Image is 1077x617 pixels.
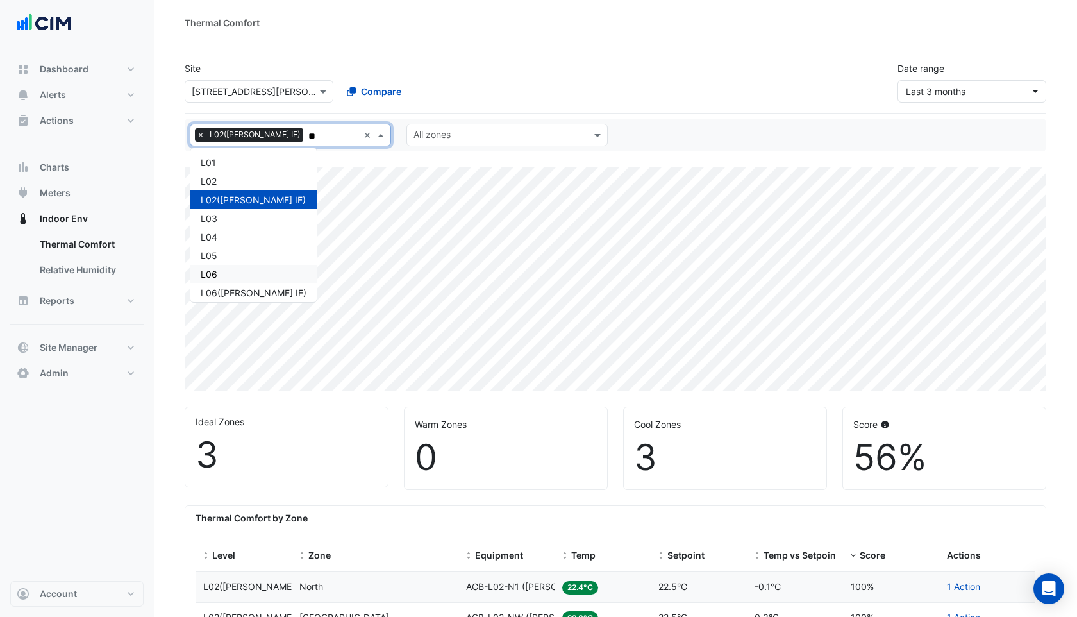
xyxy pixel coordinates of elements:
span: Compare [361,85,401,98]
div: L02 [201,174,306,188]
span: ACB-L02-N1 (NABERS IE) [466,581,611,592]
a: 1 Action [947,581,980,592]
div: L04 [201,230,306,244]
div: L06 [201,267,306,281]
div: All zones [412,128,451,144]
button: Actions [10,108,144,133]
span: Reports [40,294,74,307]
span: -0.1°C [755,581,781,592]
span: 01 Jun 25 - 31 Aug 25 [906,86,965,97]
app-icon: Indoor Env [17,212,29,225]
span: Alerts [40,89,66,101]
span: L02(NABERS IE) [203,581,308,592]
span: Admin [40,367,69,380]
button: Admin [10,360,144,386]
img: Company Logo [15,10,73,36]
app-icon: Dashboard [17,63,29,76]
div: L02([PERSON_NAME] IE) [201,193,306,207]
button: Last 3 months [898,80,1046,103]
span: 100% [851,581,874,592]
span: North [299,581,323,592]
div: 56% [853,436,1035,479]
span: Setpoint [667,550,705,561]
app-icon: Site Manager [17,341,29,354]
a: Relative Humidity [29,257,144,283]
label: Date range [898,62,944,75]
div: 0 [415,436,597,479]
span: Charts [40,161,69,174]
div: Open Intercom Messenger [1033,573,1064,604]
span: Temp [571,550,596,561]
div: Options List [190,148,317,302]
button: Alerts [10,82,144,108]
app-icon: Admin [17,367,29,380]
app-icon: Charts [17,161,29,174]
span: Equipment [475,550,523,561]
app-icon: Meters [17,187,29,199]
span: Meters [40,187,71,199]
div: L05 [201,249,306,262]
span: Actions [40,114,74,127]
app-icon: Alerts [17,89,29,101]
span: × [195,128,206,141]
button: Reports [10,288,144,314]
span: Site Manager [40,341,97,354]
button: Indoor Env [10,206,144,232]
div: 3 [196,434,378,477]
div: Indoor Env [10,232,144,288]
div: Cool Zones [634,418,816,431]
span: Level [212,550,235,561]
div: Ideal Zones [196,415,378,428]
button: Site Manager [10,335,144,360]
span: Temp vs Setpoint [764,550,839,561]
div: L06([PERSON_NAME] IE) [201,286,306,300]
span: Indoor Env [40,212,88,225]
button: Meters [10,180,144,206]
span: Clear [363,128,374,142]
div: Score [853,418,1035,431]
button: Account [10,581,144,607]
span: 22.5°C [658,581,687,592]
app-icon: Reports [17,294,29,307]
div: Warm Zones [415,418,597,431]
app-icon: Actions [17,114,29,127]
div: L03 [201,212,306,225]
span: 22.4°C [562,581,598,595]
div: 3 [634,436,816,479]
span: Score [860,550,885,561]
label: Site [185,62,201,75]
b: Thermal Comfort by Zone [196,512,308,523]
button: Charts [10,155,144,180]
span: Dashboard [40,63,88,76]
div: L01 [201,156,306,169]
span: Zone [308,550,331,561]
div: Thermal Comfort [185,16,260,30]
span: Account [40,587,77,600]
button: Dashboard [10,56,144,82]
span: L02([PERSON_NAME] IE) [206,128,303,141]
button: Compare [338,80,410,103]
span: Actions [947,550,981,561]
a: Thermal Comfort [29,232,144,257]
